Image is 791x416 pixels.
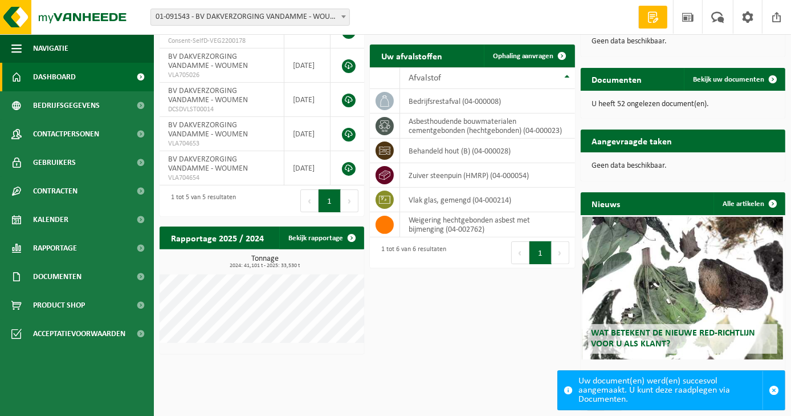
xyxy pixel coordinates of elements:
[592,38,774,46] p: Geen data beschikbaar.
[33,291,85,320] span: Product Shop
[168,18,248,36] span: BV DAKVERZORGING VANDAMME - WOUMEN
[284,151,331,185] td: [DATE]
[33,148,76,177] span: Gebruikers
[165,188,236,213] div: 1 tot 5 van 5 resultaten
[591,329,755,349] span: Wat betekent de nieuwe RED-richtlijn voor u als klant?
[400,114,574,139] td: asbesthoudende bouwmaterialen cementgebonden (hechtgebonden) (04-000023)
[376,240,446,265] div: 1 tot 6 van 6 resultaten
[33,91,100,120] span: Bedrijfsgegevens
[581,192,632,215] h2: Nieuws
[409,74,441,83] span: Afvalstof
[150,9,350,26] span: 01-091543 - BV DAKVERZORGING VANDAMME - WOUMEN
[511,241,529,264] button: Previous
[284,117,331,151] td: [DATE]
[370,45,454,67] h2: Uw afvalstoffen
[400,188,574,212] td: vlak glas, gemengd (04-000214)
[341,189,358,212] button: Next
[151,9,349,25] span: 01-091543 - BV DAKVERZORGING VANDAMME - WOUMEN
[319,189,341,212] button: 1
[581,130,684,152] h2: Aangevraagde taken
[33,205,68,234] span: Kalender
[168,121,248,139] span: BV DAKVERZORGING VANDAMME - WOUMEN
[168,37,275,46] span: Consent-SelfD-VEG2200178
[592,162,774,170] p: Geen data beschikbaar.
[168,71,275,80] span: VLA705026
[578,371,763,410] div: Uw document(en) werd(en) succesvol aangemaakt. U kunt deze raadplegen via Documenten.
[284,49,331,83] td: [DATE]
[713,192,784,215] a: Alle artikelen
[684,68,784,91] a: Bekijk uw documenten
[493,52,554,60] span: Ophaling aanvragen
[33,234,77,262] span: Rapportage
[529,241,552,264] button: 1
[33,63,76,91] span: Dashboard
[484,45,574,67] a: Ophaling aanvragen
[168,139,275,148] span: VLA704653
[279,227,363,249] a: Bekijk rapportage
[160,227,275,249] h2: Rapportage 2025 / 2024
[284,83,331,117] td: [DATE]
[165,263,364,269] span: 2024: 41,101 t - 2025: 33,530 t
[400,139,574,163] td: behandeld hout (B) (04-000028)
[168,105,275,114] span: DCSDVLST00014
[582,217,783,360] a: Wat betekent de nieuwe RED-richtlijn voor u als klant?
[400,163,574,188] td: zuiver steenpuin (HMRP) (04-000054)
[168,52,248,70] span: BV DAKVERZORGING VANDAMME - WOUMEN
[693,76,764,83] span: Bekijk uw documenten
[165,255,364,269] h3: Tonnage
[581,68,654,90] h2: Documenten
[168,173,275,183] span: VLA704654
[592,100,774,108] p: U heeft 52 ongelezen document(en).
[33,34,68,63] span: Navigatie
[33,320,125,348] span: Acceptatievoorwaarden
[33,120,99,148] span: Contactpersonen
[552,241,569,264] button: Next
[168,87,248,104] span: BV DAKVERZORGING VANDAMME - WOUMEN
[400,89,574,114] td: bedrijfsrestafval (04-000008)
[168,155,248,173] span: BV DAKVERZORGING VANDAMME - WOUMEN
[33,177,78,205] span: Contracten
[33,262,81,291] span: Documenten
[400,212,574,237] td: weigering hechtgebonden asbest met bijmenging (04-002762)
[300,189,319,212] button: Previous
